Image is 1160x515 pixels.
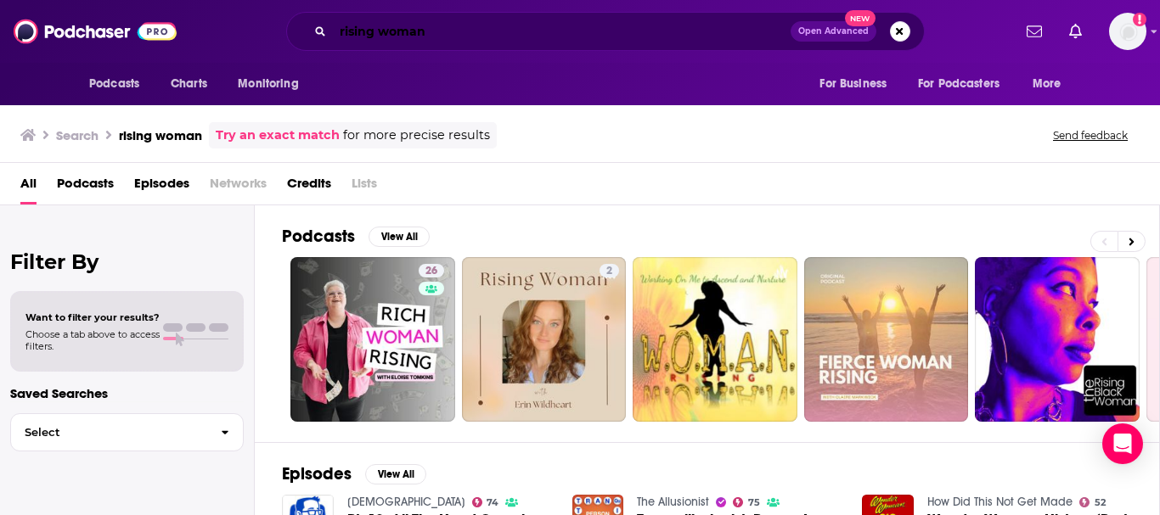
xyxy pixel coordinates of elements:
a: How Did This Not Get Made [927,495,1073,509]
a: Show notifications dropdown [1062,17,1089,46]
span: More [1033,72,1061,96]
span: For Business [819,72,887,96]
div: Open Intercom Messenger [1102,423,1143,464]
a: Charts [160,68,217,100]
button: Show profile menu [1109,13,1146,50]
a: Show notifications dropdown [1020,17,1049,46]
span: 2 [606,263,612,280]
span: Podcasts [89,72,139,96]
h2: Podcasts [282,226,355,247]
span: For Podcasters [918,72,1000,96]
a: 2 [600,264,619,277]
button: open menu [1021,68,1083,100]
span: Logged in as hconnor [1109,13,1146,50]
a: 52 [1079,497,1106,507]
span: 75 [748,499,760,507]
button: open menu [808,68,908,100]
button: View All [365,464,426,484]
span: New [845,10,876,26]
a: 75 [733,497,760,507]
a: Try an exact match [216,126,340,145]
h2: Filter By [10,249,244,274]
p: Saved Searches [10,385,244,401]
a: Credits [287,170,331,204]
button: View All [369,227,430,247]
a: EpisodesView All [282,463,426,484]
img: Podchaser - Follow, Share and Rate Podcasts [14,15,177,48]
div: Search podcasts, credits, & more... [286,12,925,51]
button: open menu [226,68,320,100]
a: Episodes [134,170,189,204]
a: BibleThinker [347,495,465,509]
input: Search podcasts, credits, & more... [333,18,791,45]
a: 2 [462,257,627,422]
a: PodcastsView All [282,226,430,247]
button: open menu [77,68,161,100]
span: Networks [210,170,267,204]
span: Select [11,427,207,438]
button: Open AdvancedNew [791,21,876,42]
span: Want to filter your results? [25,311,160,323]
span: Monitoring [238,72,298,96]
img: User Profile [1109,13,1146,50]
span: Lists [352,170,377,204]
button: Send feedback [1048,128,1133,143]
h3: rising woman [119,127,202,143]
button: open menu [907,68,1024,100]
a: Podcasts [57,170,114,204]
span: Open Advanced [798,27,869,36]
a: 26 [290,257,455,422]
a: 74 [472,497,499,507]
button: Select [10,413,244,451]
span: Choose a tab above to access filters. [25,328,160,352]
a: The Allusionist [637,495,709,509]
svg: Add a profile image [1133,13,1146,26]
h3: Search [56,127,99,143]
a: 26 [419,264,444,277]
h2: Episodes [282,463,352,484]
span: 52 [1095,499,1106,507]
span: for more precise results [343,126,490,145]
span: Charts [171,72,207,96]
span: 74 [487,499,498,507]
span: 26 [425,263,437,280]
a: All [20,170,37,204]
